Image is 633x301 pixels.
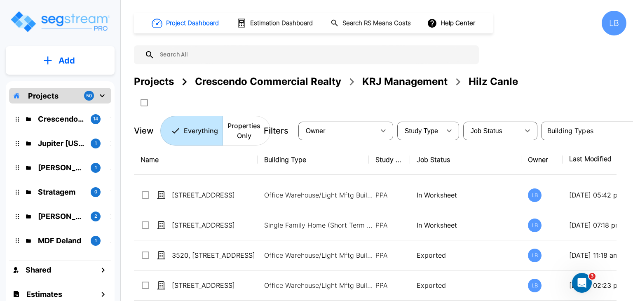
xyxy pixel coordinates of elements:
[166,19,219,28] h1: Project Dashboard
[6,49,115,73] button: Add
[93,115,98,122] p: 14
[184,126,218,136] p: Everything
[369,145,410,175] th: Study Type
[134,74,174,89] div: Projects
[602,11,626,35] div: LB
[528,279,542,292] div: LB
[264,190,375,200] p: Office Warehouse/Light Mftg Building, Commercial Condos - Interiors Only, Commercial Property Site
[94,188,97,195] p: 0
[528,249,542,262] div: LB
[306,127,326,134] span: Owner
[26,289,62,300] h1: Estimates
[417,250,515,260] p: Exported
[572,273,592,293] iframe: Intercom live chat
[375,190,403,200] p: PPA
[38,235,84,246] p: MDF Deland
[95,237,97,244] p: 1
[233,14,317,32] button: Estimation Dashboard
[465,119,519,142] div: Select
[417,220,515,230] p: In Worksheet
[134,145,258,175] th: Name
[375,280,403,290] p: PPA
[417,190,515,200] p: In Worksheet
[327,15,415,31] button: Search RS Means Costs
[528,219,542,232] div: LB
[399,119,441,142] div: Select
[471,127,502,134] span: Job Status
[469,74,518,89] div: Hilz Canle
[95,164,97,171] p: 1
[94,213,97,220] p: 2
[38,162,84,173] p: Whitaker Properties, LLC
[172,250,254,260] p: 3520, [STREET_ADDRESS]
[155,45,475,64] input: Search All
[521,145,563,175] th: Owner
[9,10,110,33] img: Logo
[172,190,254,200] p: [STREET_ADDRESS]
[38,211,84,222] p: Dean Wooten
[264,280,375,290] p: Office Warehouse/Light Mftg Building, Commercial Property Site
[38,186,84,198] p: Stratagem
[300,119,375,142] div: Select
[223,116,271,146] button: Properties Only
[264,125,288,137] p: Filters
[264,220,375,230] p: Single Family Home (Short Term Residential Rental), Single Family Home (Short Term Residential Re...
[195,74,341,89] div: Crescendo Commercial Realty
[589,273,595,280] span: 3
[375,220,403,230] p: PPA
[160,116,223,146] button: Everything
[362,74,448,89] div: KRJ Management
[405,127,438,134] span: Study Type
[172,280,254,290] p: [STREET_ADDRESS]
[342,19,411,28] h1: Search RS Means Costs
[250,19,313,28] h1: Estimation Dashboard
[38,138,84,149] p: Jupiter Texas Real Estate
[264,250,375,260] p: Office Warehouse/Light Mftg Building, Office Warehouse/Light Mftg Building, Commercial Property Site
[26,264,51,275] h1: Shared
[417,280,515,290] p: Exported
[38,113,84,125] p: Crescendo Commercial Realty
[28,90,59,101] p: Projects
[425,15,478,31] button: Help Center
[375,250,403,260] p: PPA
[148,14,223,32] button: Project Dashboard
[227,121,260,141] p: Properties Only
[410,145,521,175] th: Job Status
[160,116,271,146] div: Platform
[136,94,152,111] button: SelectAll
[59,54,75,67] p: Add
[172,220,254,230] p: [STREET_ADDRESS]
[528,188,542,202] div: LB
[258,145,369,175] th: Building Type
[86,92,92,99] p: 50
[134,125,154,137] p: View
[95,140,97,147] p: 1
